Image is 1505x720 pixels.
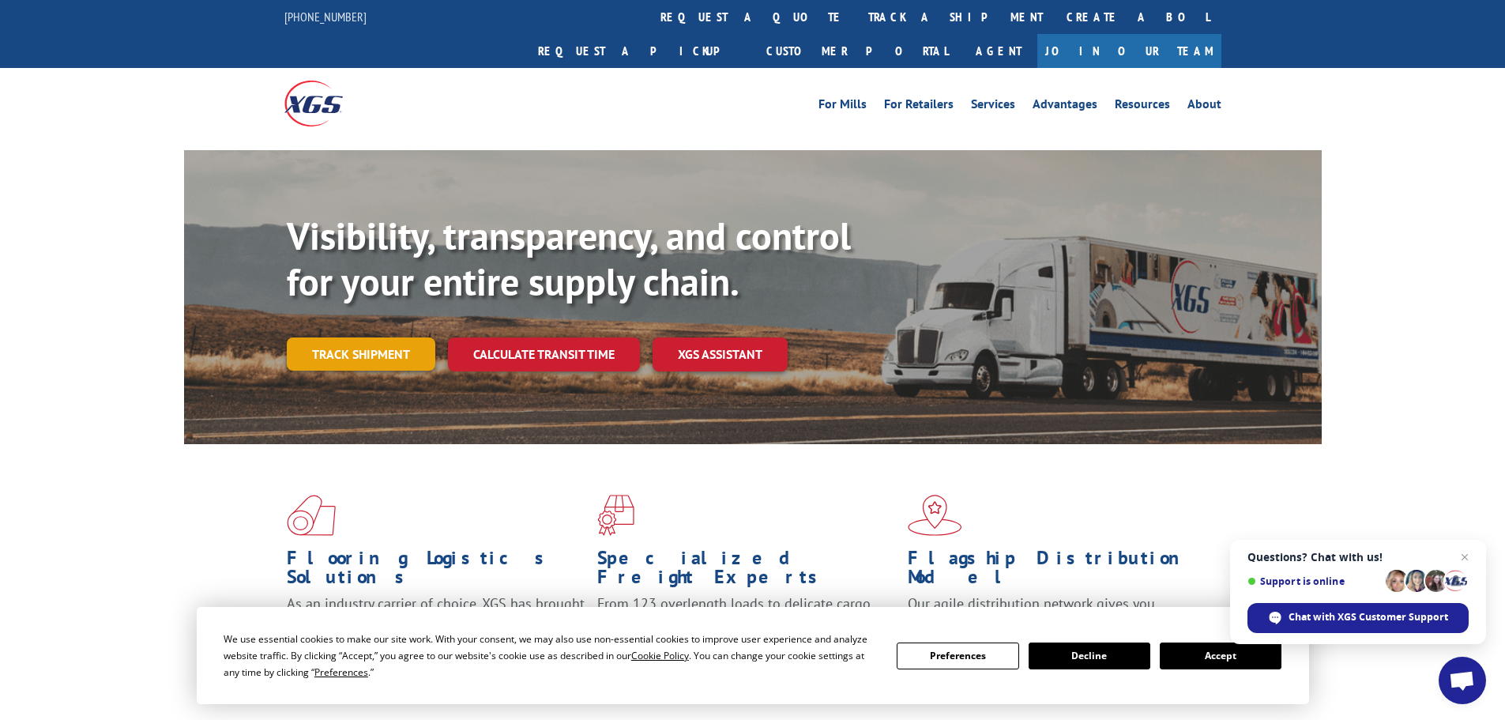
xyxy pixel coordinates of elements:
a: Customer Portal [754,34,960,68]
a: Agent [960,34,1037,68]
img: xgs-icon-total-supply-chain-intelligence-red [287,495,336,536]
img: xgs-icon-focused-on-flooring-red [597,495,634,536]
a: Open chat [1439,657,1486,704]
a: Track shipment [287,337,435,371]
a: About [1187,98,1221,115]
a: Resources [1115,98,1170,115]
span: Our agile distribution network gives you nationwide inventory management on demand. [908,594,1198,631]
h1: Flooring Logistics Solutions [287,548,585,594]
a: Calculate transit time [448,337,640,371]
h1: Flagship Distribution Model [908,548,1206,594]
a: Join Our Team [1037,34,1221,68]
div: Cookie Consent Prompt [197,607,1309,704]
button: Accept [1160,643,1281,669]
a: Request a pickup [526,34,754,68]
a: For Mills [818,98,867,115]
span: Chat with XGS Customer Support [1289,610,1448,624]
h1: Specialized Freight Experts [597,548,896,594]
a: Advantages [1033,98,1097,115]
button: Decline [1029,643,1150,669]
span: Support is online [1247,575,1380,587]
span: Preferences [314,665,368,679]
span: Questions? Chat with us! [1247,551,1469,564]
div: We use essential cookies to make our site work. With your consent, we may also use non-essential ... [224,631,878,680]
span: Chat with XGS Customer Support [1247,603,1469,633]
span: As an industry carrier of choice, XGS has brought innovation and dedication to flooring logistics... [287,594,585,650]
button: Preferences [897,643,1018,669]
a: Services [971,98,1015,115]
a: XGS ASSISTANT [653,337,788,371]
a: For Retailers [884,98,954,115]
span: Cookie Policy [631,649,689,662]
a: [PHONE_NUMBER] [284,9,367,25]
img: xgs-icon-flagship-distribution-model-red [908,495,962,536]
b: Visibility, transparency, and control for your entire supply chain. [287,211,851,306]
p: From 123 overlength loads to delicate cargo, our experienced staff knows the best way to move you... [597,594,896,665]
